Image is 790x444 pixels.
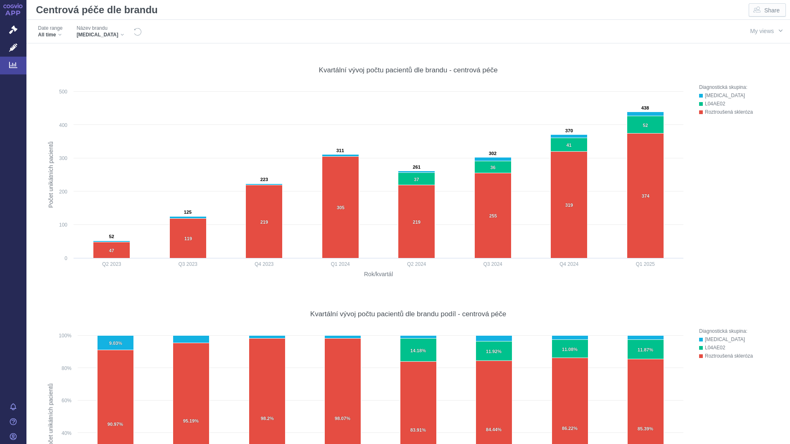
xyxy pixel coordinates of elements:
text: 400 [59,122,67,128]
div: Show as table [752,291,767,306]
div: L04AE02 [705,100,778,108]
text: 95.19% [183,418,199,423]
text: 85.39% [638,426,653,431]
button: Reset all filters [133,27,142,36]
text: 37 [414,177,419,182]
div: Diagnostická skupina: [699,83,778,91]
button: Share dashboard [749,3,786,17]
text: 36 [490,165,495,170]
text: 47 [109,248,114,253]
div: L04AE02 [705,344,778,352]
button: Roztroušená skleróza [699,352,778,360]
div: Date rangeAll time [34,23,67,40]
div: [MEDICAL_DATA] [705,91,778,100]
span: Název brandu [76,25,107,31]
span: [MEDICAL_DATA] [76,31,118,38]
button: Colitis ulcerosa [699,91,778,100]
text: 100% [59,333,71,339]
div: Filters [33,20,722,43]
span: My views [750,28,774,34]
text: 90.97% [107,422,123,427]
text: 100 [59,222,67,228]
button: Colitis ulcerosa [699,335,778,344]
text: 374 [642,193,650,198]
text: 41 [566,143,571,148]
text: 83.91% [410,427,426,432]
text: 11.08% [562,347,578,352]
text: 119 [184,236,192,241]
text: 52 [109,234,114,239]
text: 311 [336,148,344,153]
div: Roztroušená skleróza [705,108,778,116]
text: 255 [489,213,497,218]
span: Date range [38,25,62,31]
button: Roztroušená skleróza [699,108,778,116]
text: 261 [413,165,421,169]
div: Legend: Diagnostická skupina [699,83,778,116]
text: 0 [64,255,67,261]
text: 11.87% [638,347,653,352]
text: 219 [260,220,268,224]
text: 438 [641,105,649,110]
text: 14.18% [410,348,426,353]
text: 86.22% [562,426,578,431]
text: 84.44% [486,427,502,432]
text: Rok/kvartál [364,271,393,277]
text: 125 [184,210,192,215]
div: Diagnostická skupina: [699,327,778,335]
h1: Centrová péče dle brandu [33,2,162,18]
text: 370 [565,128,573,133]
div: Legend: Diagnostická skupina [699,327,778,360]
text: 9.03% [109,341,122,346]
text: 98.2% [261,416,274,421]
div: Roztroušená skleróza [705,352,778,360]
text: 302 [489,151,497,156]
text: 219 [413,220,421,224]
div: More actions [771,48,786,62]
div: Show as table [752,48,767,62]
button: My views [742,23,790,38]
text: 11.92% [486,349,502,354]
button: L04AE02 [699,100,778,108]
text: 305 [337,205,345,210]
span: All time [38,31,56,38]
text: 223 [260,177,268,182]
div: Kvartální vývoj počtu pacientů dle brandu podíl - centrová péče [310,310,506,318]
button: L04AE02 [699,344,778,352]
text: 200 [59,189,67,195]
text: 500 [59,89,67,95]
text: 98.07% [335,416,350,421]
text: 319 [565,203,573,208]
text: 300 [59,155,67,161]
div: Kvartální vývoj počtu pacientů dle brandu - centrová péče [319,66,498,74]
div: [MEDICAL_DATA] [705,335,778,344]
text: Počet unikátních pacientů [48,141,54,208]
text: 80% [62,365,71,371]
text: 60% [62,398,71,403]
div: Název brandu[MEDICAL_DATA] [72,23,128,40]
span: Share [764,6,780,14]
text: 52 [643,123,648,128]
div: More actions [771,291,786,306]
text: 40% [62,430,71,436]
